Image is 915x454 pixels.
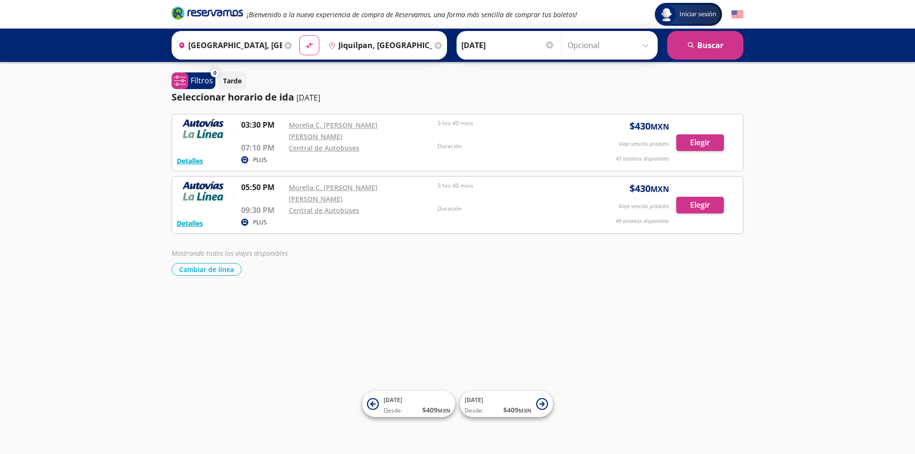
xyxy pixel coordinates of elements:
[460,391,553,417] button: [DATE]Desde:$409MXN
[651,121,669,132] small: MXN
[241,119,284,131] p: 03:30 PM
[437,204,581,213] p: Duración
[465,396,483,404] span: [DATE]
[503,405,531,415] span: $ 409
[213,69,216,77] span: 0
[676,197,724,213] button: Elegir
[667,31,743,60] button: Buscar
[630,119,669,133] span: $ 430
[172,90,294,104] p: Seleccionar horario de ida
[289,143,359,152] a: Central de Autobuses
[630,182,669,196] span: $ 430
[461,33,555,57] input: Elegir Fecha
[172,263,242,276] button: Cambiar de línea
[177,156,203,166] button: Detalles
[253,156,267,164] p: PLUS
[676,10,720,19] span: Iniciar sesión
[362,391,455,417] button: [DATE]Desde:$409MXN
[325,33,432,57] input: Buscar Destino
[384,406,402,415] span: Desde:
[422,405,450,415] span: $ 409
[241,142,284,153] p: 07:10 PM
[191,75,213,86] p: Filtros
[172,6,243,20] i: Brand Logo
[241,182,284,193] p: 05:50 PM
[172,72,215,89] button: 0Filtros
[619,140,669,148] p: Viaje sencillo p/adulto
[172,6,243,23] a: Brand Logo
[177,218,203,228] button: Detalles
[437,182,581,190] p: 3 hrs 40 mins
[465,406,483,415] span: Desde:
[223,76,242,86] p: Tarde
[437,142,581,151] p: Duración
[437,407,450,414] small: MXN
[177,182,229,201] img: RESERVAMOS
[172,249,288,258] em: Mostrando todos los viajes disponibles
[289,121,377,141] a: Morelia C. [PERSON_NAME] [PERSON_NAME]
[619,202,669,211] p: Viaje sencillo p/adulto
[218,71,247,90] button: Tarde
[289,206,359,215] a: Central de Autobuses
[296,92,320,103] p: [DATE]
[732,9,743,20] button: English
[568,33,653,57] input: Opcional
[616,217,669,225] p: 49 asientos disponibles
[518,407,531,414] small: MXN
[241,204,284,216] p: 09:30 PM
[676,134,724,151] button: Elegir
[437,119,581,128] p: 3 hrs 40 mins
[289,183,377,203] a: Morelia C. [PERSON_NAME] [PERSON_NAME]
[177,119,229,138] img: RESERVAMOS
[174,33,282,57] input: Buscar Origen
[616,155,669,163] p: 45 asientos disponibles
[247,10,577,19] em: ¡Bienvenido a la nueva experiencia de compra de Reservamos, una forma más sencilla de comprar tus...
[651,184,669,194] small: MXN
[253,218,267,227] p: PLUS
[384,396,402,404] span: [DATE]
